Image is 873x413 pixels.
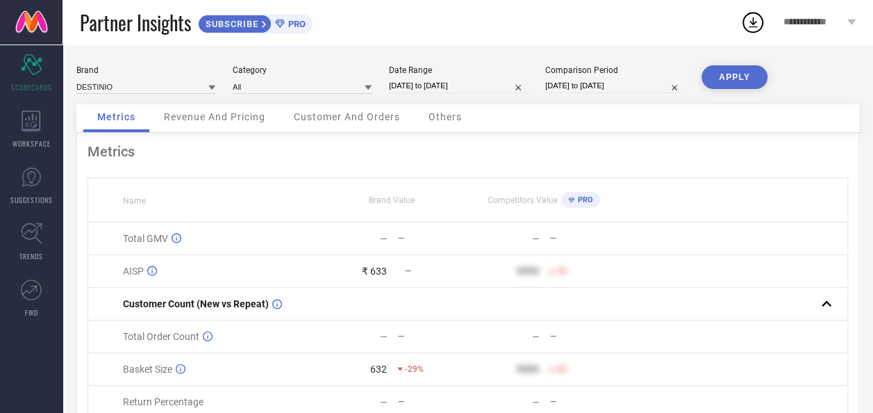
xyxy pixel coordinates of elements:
span: Revenue And Pricing [164,111,265,122]
div: 9999 [516,364,538,375]
div: — [531,233,539,244]
div: — [380,331,388,342]
span: PRO [285,19,306,29]
span: Metrics [97,111,135,122]
div: Metrics [88,143,848,160]
span: TRENDS [19,251,43,261]
div: Brand [76,65,215,75]
span: Customer And Orders [294,111,400,122]
span: SUGGESTIONS [10,195,53,205]
span: Name [123,196,146,206]
div: — [398,332,467,341]
div: Open download list [740,10,765,35]
div: 9999 [516,266,538,277]
span: Total GMV [123,233,168,244]
div: ₹ 633 [362,266,387,277]
span: Competitors Value [488,195,558,205]
span: WORKSPACE [13,138,51,149]
div: Category [233,65,372,75]
span: SCORECARDS [11,82,52,92]
span: SUBSCRIBE [199,19,262,29]
div: Date Range [389,65,528,75]
span: FWD [25,307,38,318]
span: 50 [556,266,566,276]
div: — [549,234,619,243]
div: — [380,396,388,407]
div: — [380,233,388,244]
div: Comparison Period [545,65,684,75]
span: 50 [556,364,566,374]
span: — [405,266,411,276]
div: — [531,331,539,342]
input: Select comparison period [545,79,684,93]
button: APPLY [701,65,767,89]
span: Customer Count (New vs Repeat) [123,298,269,309]
div: — [549,397,619,407]
div: — [398,234,467,243]
span: Brand Value [369,195,415,205]
div: — [531,396,539,407]
span: Basket Size [123,364,172,375]
div: — [549,332,619,341]
div: 632 [370,364,387,375]
span: AISP [123,266,144,277]
div: — [398,397,467,407]
span: Partner Insights [80,8,191,37]
span: Return Percentage [123,396,203,407]
a: SUBSCRIBEPRO [198,11,313,33]
span: -29% [405,364,424,374]
span: Others [429,111,462,122]
span: Total Order Count [123,331,199,342]
span: PRO [574,195,593,204]
input: Select date range [389,79,528,93]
